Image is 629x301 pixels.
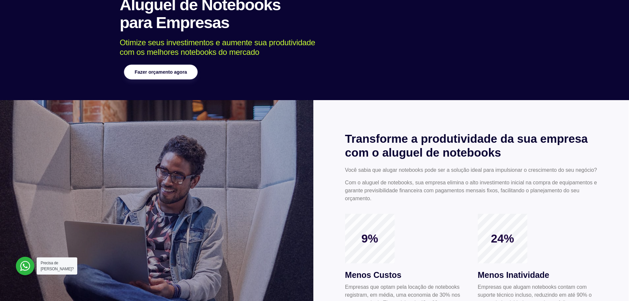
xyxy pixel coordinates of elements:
span: Fazer orçamento agora [134,70,187,74]
span: 24% [478,232,527,245]
h2: Transforme a produtividade da sua empresa com o aluguel de notebooks [345,132,597,160]
p: Você sabia que alugar notebooks pode ser a solução ideal para impulsionar o crescimento do seu ne... [345,166,597,174]
a: Fazer orçamento agora [124,65,197,80]
span: 9% [345,232,395,245]
h3: Menos Inatividade [478,269,597,282]
p: Otimize seus investimentos e aumente sua produtividade com os melhores notebooks do mercado [120,38,500,57]
iframe: Chat Widget [596,269,629,301]
p: Com o aluguel de notebooks, sua empresa elimina o alto investimento inicial na compra de equipame... [345,179,597,203]
h3: Menos Custos [345,269,465,282]
span: Precisa de [PERSON_NAME]? [41,261,74,271]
